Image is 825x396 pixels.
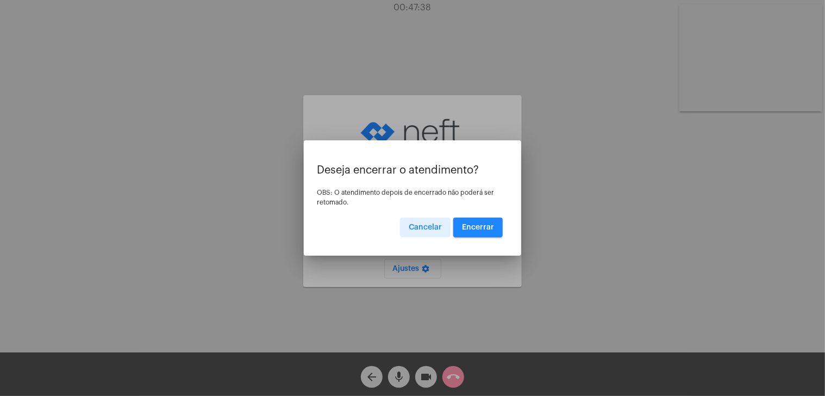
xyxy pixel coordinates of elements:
button: Cancelar [400,218,451,237]
p: Deseja encerrar o atendimento? [317,164,508,176]
span: Encerrar [462,224,494,231]
span: OBS: O atendimento depois de encerrado não poderá ser retomado. [317,189,494,206]
button: Encerrar [453,218,503,237]
span: Cancelar [409,224,442,231]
